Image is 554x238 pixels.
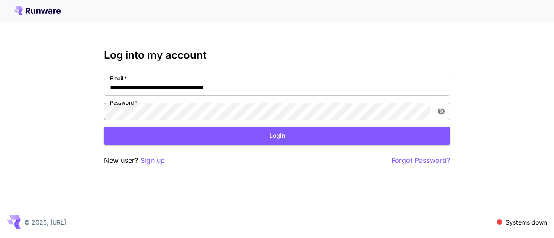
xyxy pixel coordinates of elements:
[391,155,450,166] button: Forgot Password?
[110,75,127,82] label: Email
[140,155,165,166] button: Sign up
[24,218,66,227] p: © 2025, [URL]
[104,127,450,145] button: Login
[434,104,449,119] button: toggle password visibility
[104,49,450,61] h3: Log into my account
[104,155,165,166] p: New user?
[110,99,138,106] label: Password
[506,218,547,227] p: Systems down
